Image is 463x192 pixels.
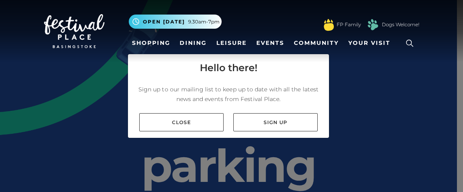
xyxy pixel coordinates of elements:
a: Close [139,113,224,131]
a: Shopping [129,36,174,51]
button: Open [DATE] 9.30am-7pm [129,15,222,29]
a: Sign up [233,113,318,131]
span: 9.30am-7pm [188,18,220,25]
img: Festival Place Logo [44,14,105,48]
p: Sign up to our mailing list to keep up to date with all the latest news and events from Festival ... [134,84,323,104]
span: Open [DATE] [143,18,185,25]
h4: Hello there! [200,61,258,75]
a: Dining [176,36,210,51]
a: Leisure [213,36,250,51]
a: Your Visit [345,36,398,51]
a: Events [253,36,287,51]
span: Your Visit [348,39,390,47]
a: Community [291,36,342,51]
a: Dogs Welcome! [382,21,419,28]
a: FP Family [337,21,361,28]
